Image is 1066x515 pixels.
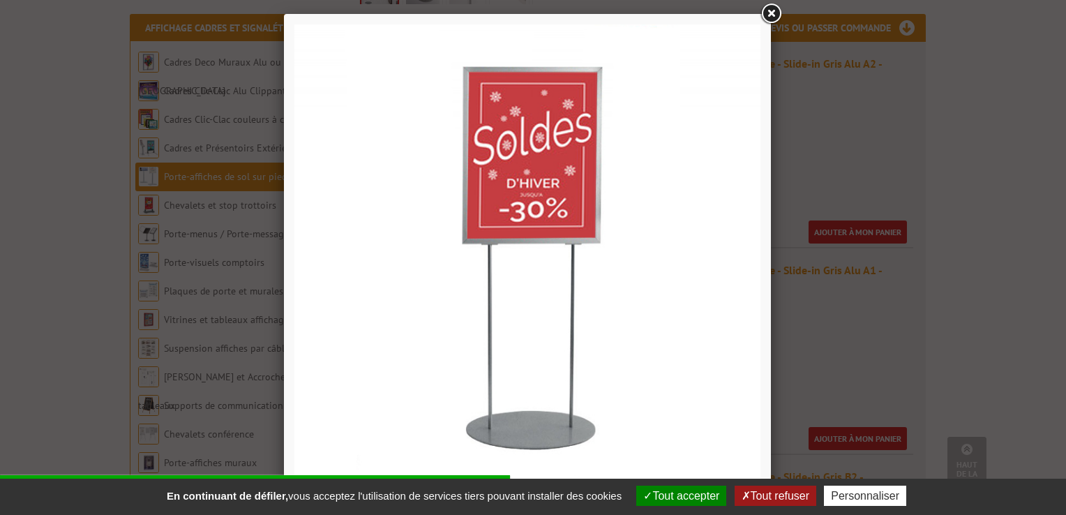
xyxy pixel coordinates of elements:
button: Personnaliser (fenêtre modale) [824,486,906,506]
span: vous acceptez l'utilisation de services tiers pouvant installer des cookies [160,490,629,502]
button: Tout refuser [735,486,816,506]
button: Tout accepter [636,486,726,506]
a: Close [758,1,783,27]
strong: En continuant de défiler, [167,490,288,502]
